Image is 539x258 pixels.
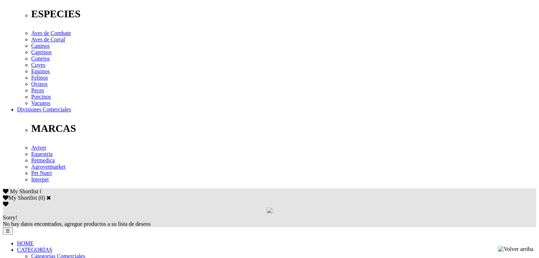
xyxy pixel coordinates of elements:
[3,215,536,227] div: No hay datos encontrados, agregue productos a su lista de deseos
[17,106,71,112] a: Divisiones Comerciales
[38,195,45,201] span: ( )
[3,227,13,235] button: ☰
[31,94,51,100] a: Porcinos
[31,30,71,36] a: Aves de Combate
[31,176,49,182] a: Interpet
[31,123,536,134] p: MARCAS
[31,81,47,87] a: Ovinos
[3,215,17,221] span: Sorry!
[31,55,50,61] a: Conejos
[3,195,37,201] label: My Shortlist
[31,68,50,74] a: Equinos
[31,100,50,106] a: Vacunos
[498,246,533,252] img: Volver arriba
[31,145,46,151] a: Avivet
[31,75,48,81] a: Felinos
[31,157,55,163] a: Petmedica
[10,188,38,194] span: My Shortlist
[31,151,52,157] a: Equestria
[40,188,43,194] span: 0
[267,207,273,213] img: loading.gif
[31,36,65,42] a: Aves de Corral
[17,240,34,246] a: HOME
[46,195,51,200] a: Cerrar
[31,87,44,93] a: Peces
[31,49,52,55] a: Caprinos
[31,170,52,176] a: Pet Nutri
[31,164,66,170] a: Agrovetmarket
[31,43,50,49] a: Caninos
[31,62,45,68] a: Cuyes
[31,8,536,20] p: ESPECIES
[40,195,43,201] label: 0
[17,247,52,253] a: CATEGORÍAS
